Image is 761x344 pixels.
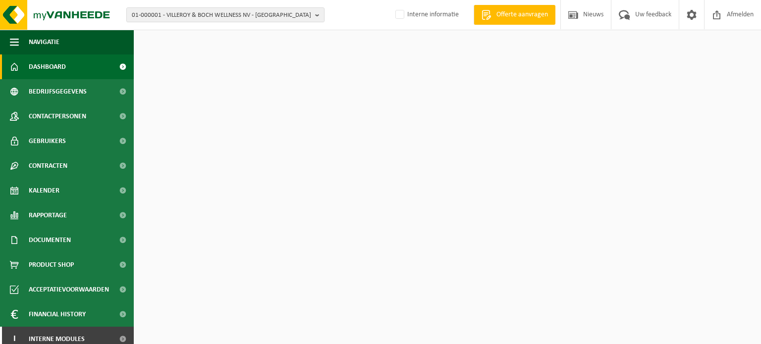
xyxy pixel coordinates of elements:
a: Offerte aanvragen [474,5,555,25]
span: Gebruikers [29,129,66,153]
span: Contactpersonen [29,104,86,129]
span: Bedrijfsgegevens [29,79,87,104]
span: Dashboard [29,54,66,79]
span: Financial History [29,302,86,327]
span: Product Shop [29,252,74,277]
span: Documenten [29,228,71,252]
button: 01-000001 - VILLEROY & BOCH WELLNESS NV - [GEOGRAPHIC_DATA] [126,7,325,22]
label: Interne informatie [393,7,459,22]
span: Navigatie [29,30,59,54]
span: Offerte aanvragen [494,10,550,20]
span: Acceptatievoorwaarden [29,277,109,302]
span: Contracten [29,153,67,178]
span: Rapportage [29,203,67,228]
span: Kalender [29,178,59,203]
span: 01-000001 - VILLEROY & BOCH WELLNESS NV - [GEOGRAPHIC_DATA] [132,8,311,23]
